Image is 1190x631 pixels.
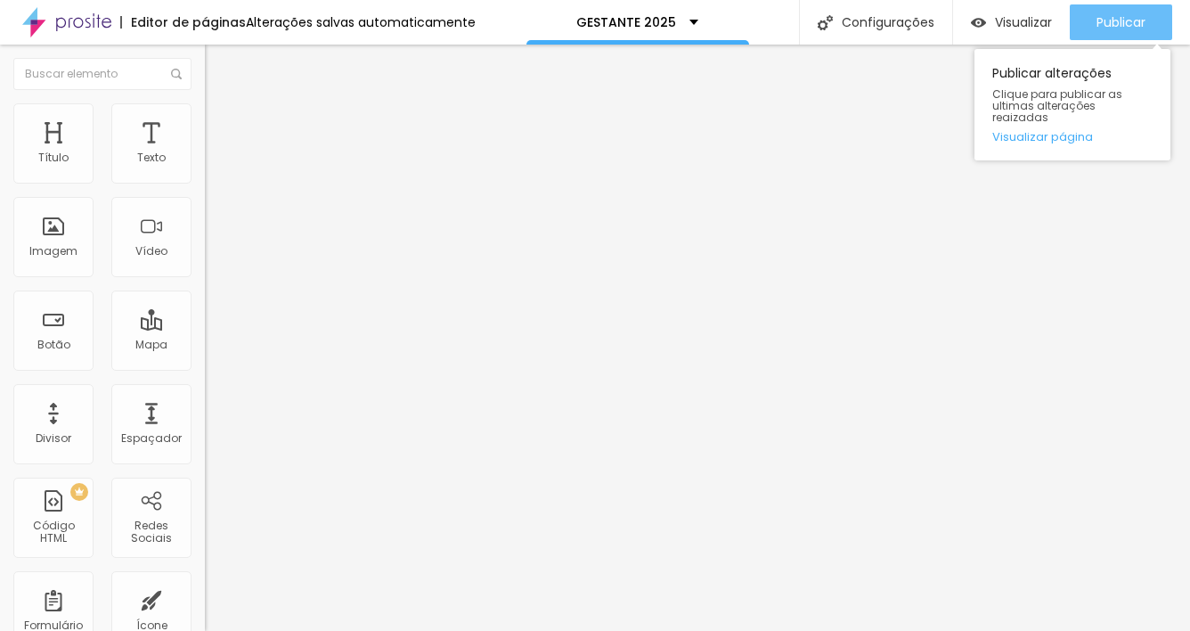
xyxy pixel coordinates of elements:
div: Imagem [29,245,77,258]
p: GESTANTE 2025 [576,16,676,29]
span: Publicar [1096,15,1145,29]
a: Visualizar página [992,131,1153,143]
button: Publicar [1070,4,1172,40]
div: Alterações salvas automaticamente [246,16,476,29]
div: Texto [137,152,166,164]
div: Editor de páginas [120,16,246,29]
div: Redes Sociais [116,520,186,545]
div: Vídeo [135,245,167,258]
img: Icone [171,69,182,79]
div: Código HTML [18,520,88,545]
div: Publicar alterações [974,49,1170,160]
img: view-1.svg [971,15,986,30]
img: Icone [818,15,833,30]
div: Divisor [36,432,71,445]
input: Buscar elemento [13,58,192,90]
div: Botão [37,339,70,351]
button: Visualizar [953,4,1070,40]
span: Visualizar [995,15,1052,29]
div: Espaçador [121,432,182,445]
iframe: Editor [205,45,1190,631]
div: Mapa [135,339,167,351]
span: Clique para publicar as ultimas alterações reaizadas [992,88,1153,124]
div: Título [38,152,69,164]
